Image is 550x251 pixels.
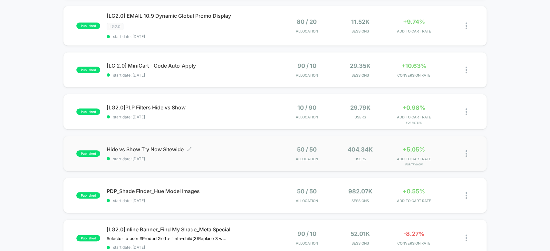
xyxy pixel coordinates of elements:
[389,29,439,33] span: ADD TO CART RATE
[107,198,275,203] span: start date: [DATE]
[348,146,373,153] span: 404.34k
[335,29,385,33] span: Sessions
[350,62,371,69] span: 29.35k
[107,115,275,119] span: start date: [DATE]
[389,157,439,161] span: ADD TO CART RATE
[466,108,467,115] img: close
[296,199,318,203] span: Allocation
[466,23,467,29] img: close
[76,235,100,241] span: published
[389,241,439,246] span: CONVERSION RATE
[107,34,275,39] span: start date: [DATE]
[335,241,385,246] span: Sessions
[76,108,100,115] span: published
[350,104,371,111] span: 29.79k
[297,104,316,111] span: 10 / 90
[297,188,317,195] span: 50 / 50
[466,150,467,157] img: close
[297,62,316,69] span: 90 / 10
[389,73,439,78] span: CONVERSION RATE
[76,67,100,73] span: published
[401,62,426,69] span: +10.63%
[297,18,317,25] span: 80 / 20
[335,73,385,78] span: Sessions
[107,156,275,161] span: start date: [DATE]
[107,146,275,153] span: Hide vs Show Try Now Sitewide
[107,188,275,194] span: PDP_Shade Finder_Hue Model Images
[351,18,370,25] span: 11.52k
[296,157,318,161] span: Allocation
[335,199,385,203] span: Sessions
[107,73,275,78] span: start date: [DATE]
[403,146,425,153] span: +5.05%
[76,192,100,199] span: published
[107,23,123,30] span: LG2.0
[297,230,316,237] span: 90 / 10
[296,115,318,119] span: Allocation
[335,115,385,119] span: Users
[107,13,275,19] span: [LG2.0] EMAIL 10.9 Dynamic Global Promo Display
[107,104,275,111] span: [LG2.0]PLP Filters Hide vs Show
[296,73,318,78] span: Allocation
[348,188,372,195] span: 982.07k
[466,192,467,199] img: close
[403,18,425,25] span: +9.74%
[76,150,100,157] span: published
[107,245,275,250] span: start date: [DATE]
[297,146,317,153] span: 50 / 50
[351,230,370,237] span: 52.01k
[389,121,439,124] span: for Filters
[403,230,424,237] span: -8.27%
[335,157,385,161] span: Users
[403,188,425,195] span: +0.55%
[76,23,100,29] span: published
[296,29,318,33] span: Allocation
[402,104,425,111] span: +0.98%
[107,226,275,233] span: [LG2.0]Inline Banner_Find My Shade_Meta Special
[107,236,226,241] span: Selector to use: #ProductGrid > li:nth-child(3)Replace 3 with the block number﻿Copy the widget ID...
[389,163,439,166] span: for TryNow
[389,115,439,119] span: ADD TO CART RATE
[466,235,467,241] img: close
[466,67,467,73] img: close
[389,199,439,203] span: ADD TO CART RATE
[296,241,318,246] span: Allocation
[107,62,275,69] span: [LG 2.0] MiniCart - Code Auto-Apply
